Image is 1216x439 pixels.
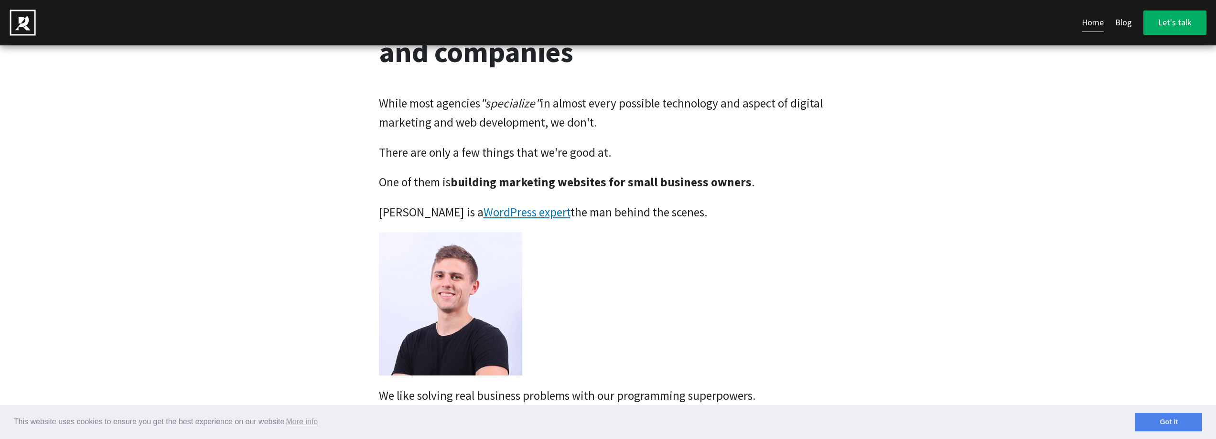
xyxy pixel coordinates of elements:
[484,204,570,220] a: WordPress expert
[10,10,36,36] img: PROGMATIQ - web design and web development company
[284,415,319,429] a: learn more about cookies
[1082,13,1104,32] a: Home
[379,94,838,132] p: While most agencies in almost every possible technology and aspect of digital marketing and web d...
[480,96,540,111] em: "specialize"
[1115,13,1132,32] a: Blog
[451,174,752,190] strong: building marketing websites for small business owners
[379,172,838,192] p: One of them is .
[379,143,838,162] p: There are only a few things that we're good at.
[379,386,838,405] p: We like solving real business problems with our programming superpowers.
[14,415,1135,429] span: This website uses cookies to ensure you get the best experience on our website
[379,203,838,222] p: [PERSON_NAME] is a the man behind the scenes.
[1143,11,1206,35] a: Let's talk
[1135,413,1202,432] a: dismiss cookie message
[379,232,522,375] img: Andriy Haydash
